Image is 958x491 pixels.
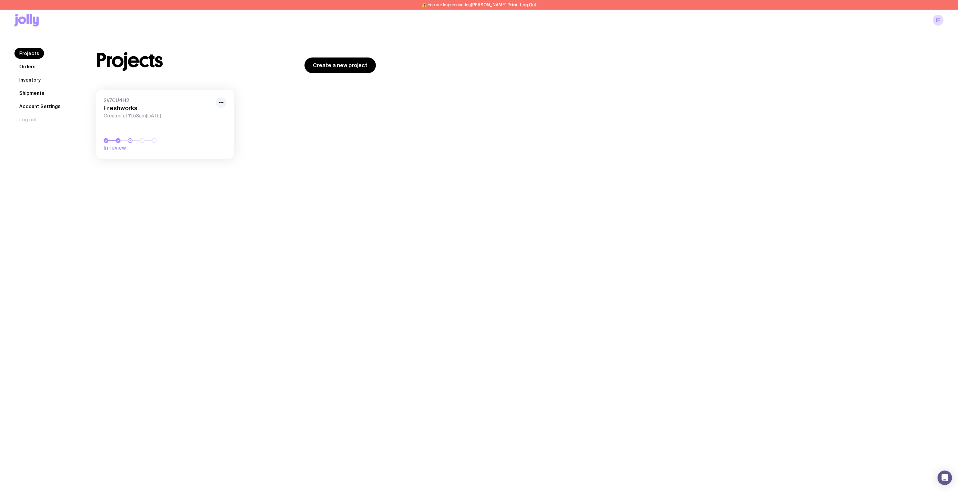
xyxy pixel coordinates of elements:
[471,2,518,7] span: [PERSON_NAME] Prior
[933,15,944,26] a: IP
[96,90,234,159] a: 2V7CU4H2FreshworksCreated at 11:53am[DATE]In review
[14,101,65,112] a: Account Settings
[104,113,212,119] span: Created at 11:53am[DATE]
[14,88,49,98] a: Shipments
[96,51,163,70] h1: Projects
[938,471,952,485] div: Open Intercom Messenger
[14,48,44,59] a: Projects
[304,57,376,73] a: Create a new project
[520,2,537,7] button: Log Out
[14,114,42,125] button: Log out
[422,2,518,7] span: ⚠️ You are impersonating
[104,104,212,112] h3: Freshworks
[14,61,40,72] a: Orders
[104,97,212,103] span: 2V7CU4H2
[14,74,45,85] a: Inventory
[104,144,188,151] span: In review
